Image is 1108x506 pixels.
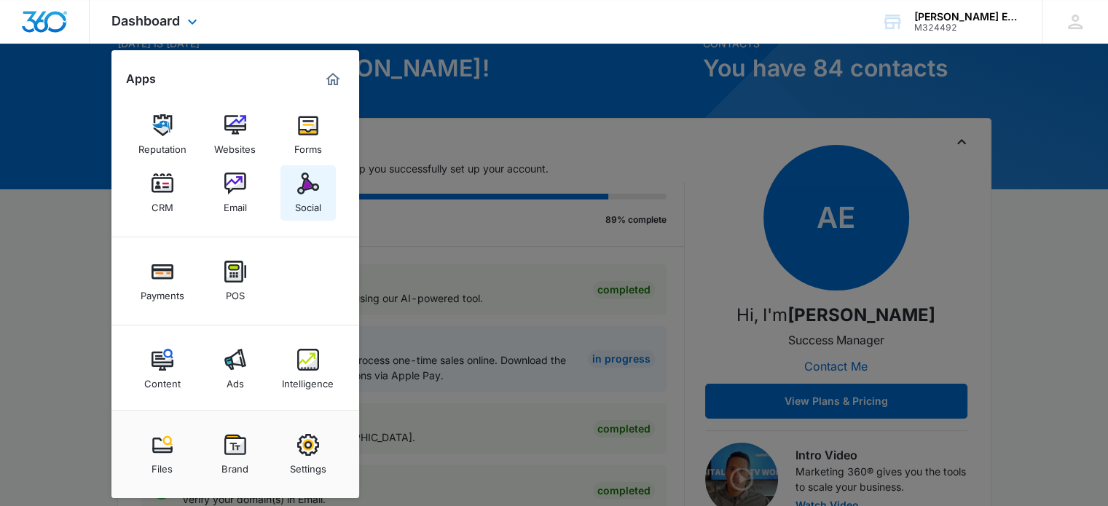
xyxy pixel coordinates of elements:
div: account id [914,23,1021,33]
a: Payments [135,253,190,309]
a: Forms [280,107,336,162]
a: Email [208,165,263,221]
div: Payments [141,282,184,301]
a: Intelligence [280,341,336,397]
div: Forms [294,136,322,155]
div: Files [152,456,173,475]
a: POS [208,253,263,309]
a: Reputation [135,107,190,162]
div: account name [914,11,1021,23]
a: Ads [208,341,263,397]
div: Brand [221,456,248,475]
div: Email [224,194,247,213]
div: Reputation [138,136,186,155]
div: CRM [152,194,173,213]
a: Social [280,165,336,221]
span: Dashboard [111,13,180,28]
a: Websites [208,107,263,162]
div: Ads [227,371,244,390]
a: Settings [280,427,336,482]
h2: Apps [126,72,156,86]
a: Files [135,427,190,482]
a: Marketing 360® Dashboard [321,68,345,91]
a: CRM [135,165,190,221]
div: POS [226,282,245,301]
div: Social [295,194,321,213]
div: Intelligence [282,371,334,390]
a: Brand [208,427,263,482]
div: Settings [290,456,326,475]
div: Websites [214,136,256,155]
a: Content [135,341,190,397]
div: Content [144,371,181,390]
